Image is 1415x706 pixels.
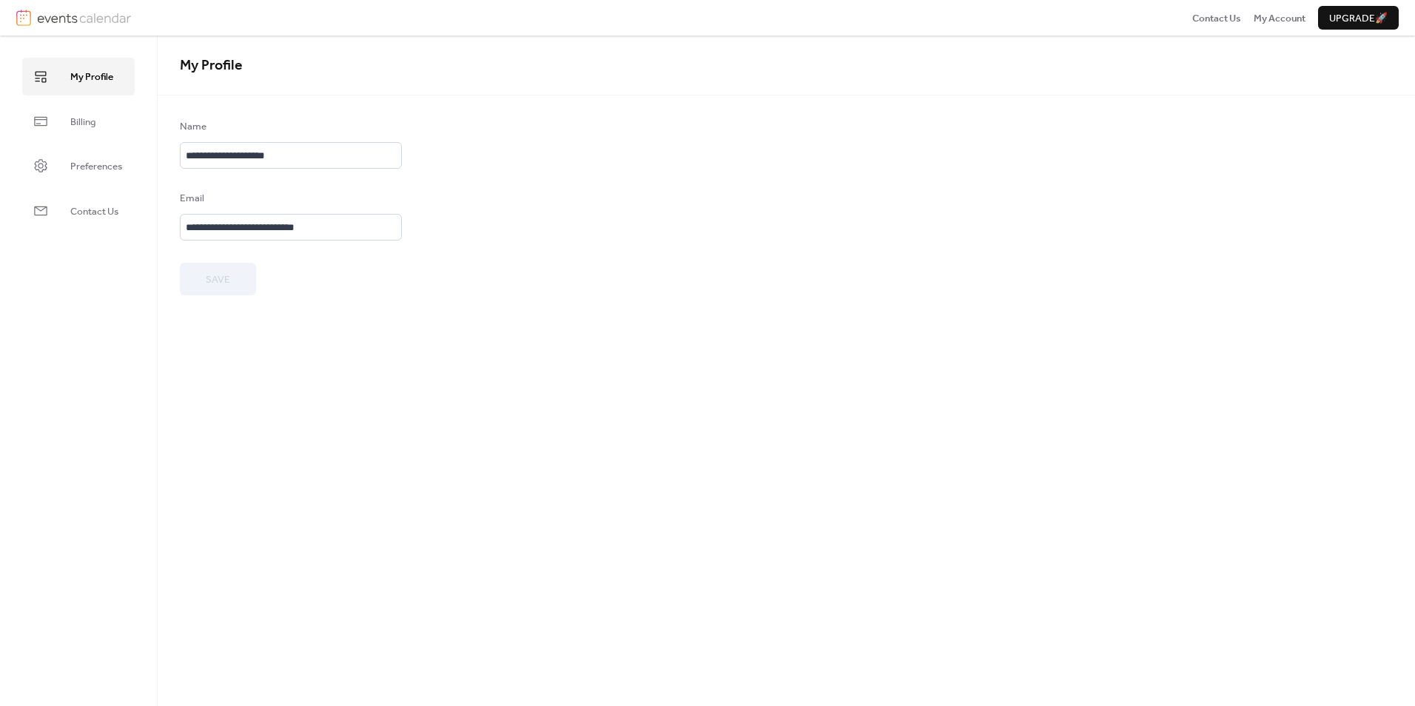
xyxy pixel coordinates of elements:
a: Billing [22,103,135,140]
a: Contact Us [22,192,135,229]
span: My Account [1254,11,1305,26]
img: logotype [37,10,131,26]
span: Preferences [70,159,122,174]
a: Preferences [22,147,135,184]
img: logo [16,10,31,26]
span: Contact Us [1192,11,1241,26]
span: Upgrade 🚀 [1329,11,1388,26]
span: Billing [70,115,95,130]
div: Email [180,191,399,206]
button: Upgrade🚀 [1318,6,1399,30]
a: Contact Us [1192,10,1241,25]
a: My Account [1254,10,1305,25]
div: Name [180,119,399,134]
span: Contact Us [70,204,118,219]
a: My Profile [22,58,135,95]
span: My Profile [70,70,113,84]
span: My Profile [180,52,243,79]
